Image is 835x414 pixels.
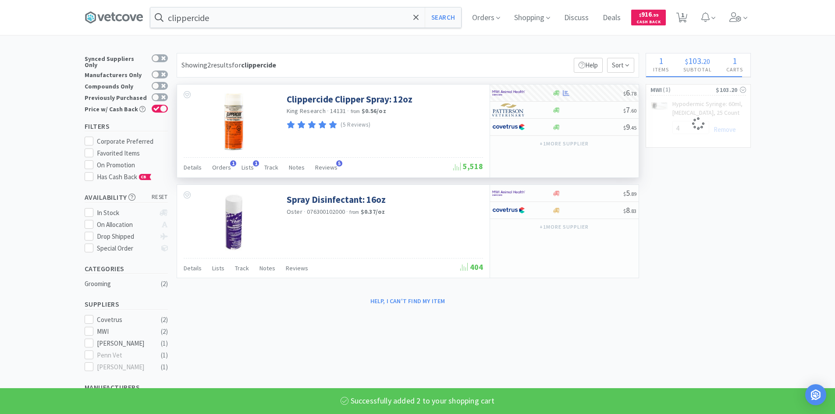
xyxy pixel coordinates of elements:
div: Synced Suppliers Only [85,54,147,68]
div: Penn Vet [97,350,151,361]
span: . 60 [630,107,636,114]
span: reset [152,193,168,202]
h5: Manufacturers [85,382,168,393]
span: 6 [623,88,636,98]
span: . 99 [652,12,658,18]
button: Help, I can't find my item [365,294,451,308]
a: $916.99Cash Back [631,6,666,29]
span: Sort [607,58,634,73]
span: ( 1 ) [662,85,716,94]
img: f6b2451649754179b5b4e0c70c3f7cb0_2.png [492,187,525,200]
span: for [232,60,276,69]
img: f6b2451649754179b5b4e0c70c3f7cb0_2.png [492,86,525,99]
img: 77fca1acd8b6420a9015268ca798ef17_1.png [492,120,525,134]
strong: clippercide [241,60,276,69]
span: $ [623,107,626,114]
span: 20 [703,57,710,66]
span: Cash Back [636,20,661,25]
h4: Items [646,65,676,74]
span: from [351,108,360,114]
strong: $0.56 / oz [362,107,386,115]
div: Previously Purchased [85,93,147,101]
span: · [347,107,349,115]
span: from [349,209,359,215]
div: ( 1 ) [161,338,168,349]
span: 5,518 [453,161,483,171]
span: 8 [623,205,636,215]
span: · [327,107,329,115]
div: Special Order [97,243,155,254]
span: $ [623,191,626,197]
div: Covetrus [97,315,151,325]
div: ( 1 ) [161,350,168,361]
a: Spray Disinfectant: 16oz [287,194,386,205]
div: . [676,57,719,65]
span: 1 [659,55,663,66]
div: Drop Shipped [97,231,155,242]
a: Deals [599,14,624,22]
input: Search by item, sku, manufacturer, ingredient, size... [150,7,461,28]
span: 103 [688,55,701,66]
span: MWI [650,85,662,95]
span: . 83 [630,208,636,214]
h5: Suppliers [85,299,168,309]
div: ( 2 ) [161,279,168,289]
h5: Categories [85,264,168,274]
h5: Availability [85,192,168,202]
div: Compounds Only [85,82,147,89]
img: 77fca1acd8b6420a9015268ca798ef17_1.png [492,204,525,217]
span: · [346,208,348,216]
span: Notes [289,163,305,171]
div: [PERSON_NAME] [97,362,151,372]
span: 7 [623,105,636,115]
span: Orders [212,163,231,171]
span: Reviews [315,163,338,171]
div: ( 2 ) [161,326,168,337]
button: Search [425,7,461,28]
span: 1 [230,160,236,166]
span: Lists [242,163,254,171]
p: (5 Reviews) [341,120,370,130]
button: +1more supplier [535,138,593,150]
span: $ [623,90,626,97]
div: $103.20 [716,85,746,95]
div: ( 2 ) [161,315,168,325]
img: a501d14cafa7406a9bcb9d6bc0168229_52311.png [224,93,244,150]
span: $ [685,57,688,66]
span: 9 [623,122,636,132]
a: Discuss [561,14,592,22]
span: CB [139,174,148,180]
div: Favorited Items [97,148,168,159]
span: Track [264,163,278,171]
span: · [304,208,306,216]
span: 1 [253,160,259,166]
span: $ [623,208,626,214]
span: 076300102000 [307,208,345,216]
span: 404 [460,262,483,272]
div: In Stock [97,208,155,218]
div: Open Intercom Messenger [805,384,826,405]
span: 1 [732,55,737,66]
img: f5e969b455434c6296c6d81ef179fa71_3.png [492,103,525,117]
div: Grooming [85,279,156,289]
span: . 45 [630,124,636,131]
span: Reviews [286,264,308,272]
span: $ [623,124,626,131]
p: Help [574,58,603,73]
div: ( 1 ) [161,362,168,372]
span: Details [184,264,202,272]
a: 1 [673,15,691,23]
div: MWI [97,326,151,337]
span: 14131 [330,107,346,115]
span: . 89 [630,191,636,197]
h4: Carts [719,65,750,74]
span: . 78 [630,90,636,97]
div: Price w/ Cash Back [85,105,147,112]
div: [PERSON_NAME] [97,338,151,349]
span: Notes [259,264,275,272]
div: On Promotion [97,160,168,170]
div: Manufacturers Only [85,71,147,78]
a: Clippercide Clipper Spray: 12oz [287,93,412,105]
span: Track [235,264,249,272]
span: Details [184,163,202,171]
